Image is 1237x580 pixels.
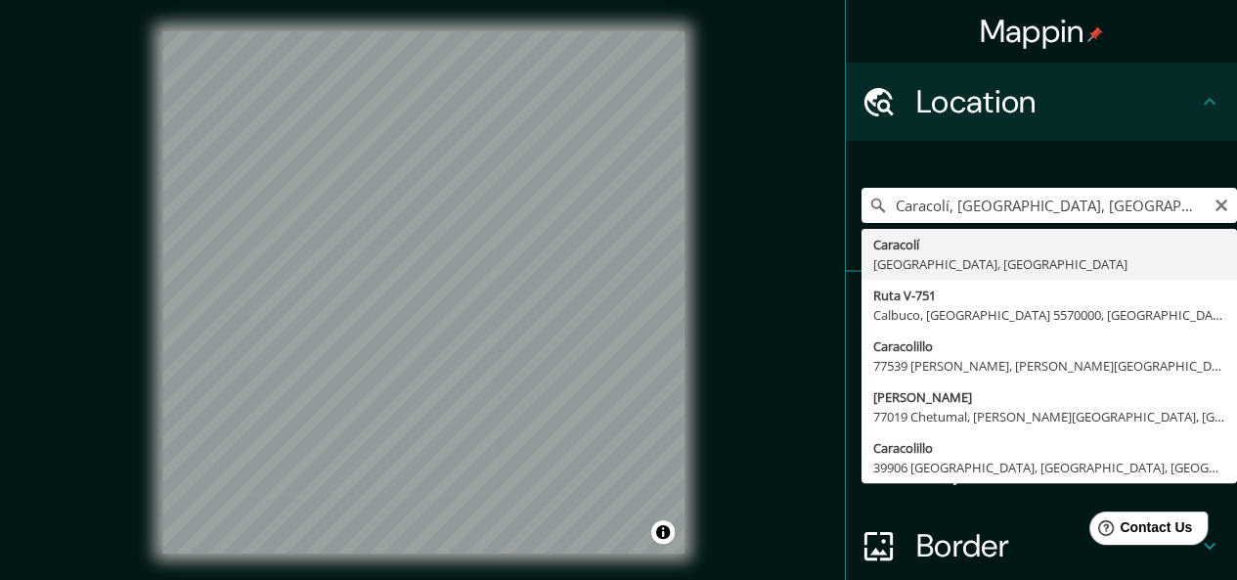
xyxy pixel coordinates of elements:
[846,63,1237,141] div: Location
[651,520,675,544] button: Toggle attribution
[846,272,1237,350] div: Pins
[873,458,1225,477] div: 39906 [GEOGRAPHIC_DATA], [GEOGRAPHIC_DATA], [GEOGRAPHIC_DATA]
[873,356,1225,376] div: 77539 [PERSON_NAME], [PERSON_NAME][GEOGRAPHIC_DATA], [GEOGRAPHIC_DATA]
[162,31,685,554] canvas: Map
[873,305,1225,325] div: Calbuco, [GEOGRAPHIC_DATA] 5570000, [GEOGRAPHIC_DATA]
[873,387,1225,407] div: [PERSON_NAME]
[873,407,1225,426] div: 77019 Chetumal, [PERSON_NAME][GEOGRAPHIC_DATA], [GEOGRAPHIC_DATA]
[1063,504,1215,558] iframe: Help widget launcher
[1087,26,1103,42] img: pin-icon.png
[916,526,1198,565] h4: Border
[873,254,1225,274] div: [GEOGRAPHIC_DATA], [GEOGRAPHIC_DATA]
[916,82,1198,121] h4: Location
[873,286,1225,305] div: Ruta V-751
[873,336,1225,356] div: Caracolillo
[980,12,1104,51] h4: Mappin
[873,438,1225,458] div: Caracolillo
[916,448,1198,487] h4: Layout
[861,188,1237,223] input: Pick your city or area
[846,350,1237,428] div: Style
[846,428,1237,507] div: Layout
[1214,195,1229,213] button: Clear
[873,235,1225,254] div: Caracolí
